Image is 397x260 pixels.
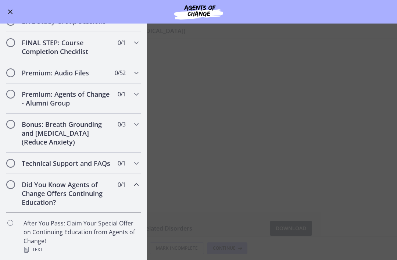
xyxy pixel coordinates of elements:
[115,68,125,77] span: 0 / 52
[118,180,125,189] span: 0 / 1
[118,90,125,99] span: 0 / 1
[24,245,138,254] div: Text
[6,7,15,16] button: Enable menu
[118,159,125,168] span: 0 / 1
[22,38,111,56] h2: FINAL STEP: Course Completion Checklist
[154,3,243,21] img: Agents of Change
[118,38,125,47] span: 0 / 1
[22,159,111,168] h2: Technical Support and FAQs
[24,219,138,254] div: After You Pass: Claim Your Special Offer on Continuing Education from Agents of Change!
[22,90,111,107] h2: Premium: Agents of Change - Alumni Group
[118,120,125,129] span: 0 / 3
[22,68,111,77] h2: Premium: Audio Files
[22,180,111,207] h2: Did You Know Agents of Change Offers Continuing Education?
[22,120,111,146] h2: Bonus: Breath Grounding and [MEDICAL_DATA] (Reduce Anxiety)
